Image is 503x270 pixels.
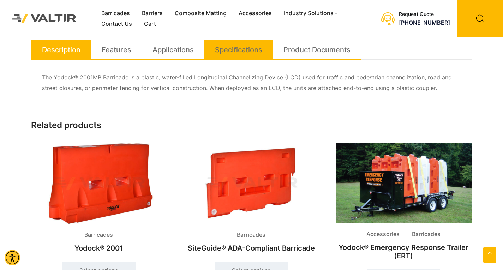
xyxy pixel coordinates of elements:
[278,8,345,19] a: Industry Solutions
[79,230,118,240] span: Barricades
[5,8,83,30] img: Valtir Rentals
[42,72,461,94] p: The Yodock® 2001MB Barricade is a plastic, water-filled Longitudinal Channelizing Device (LCD) us...
[399,19,450,26] a: call (888) 496-3625
[215,40,262,59] a: Specifications
[31,143,167,224] img: Barricades
[95,8,136,19] a: Barricades
[336,143,471,223] img: Accessories
[152,40,194,59] a: Applications
[336,240,471,264] h2: Yodock® Emergency Response Trailer (ERT)
[95,19,138,29] a: Contact Us
[232,230,271,240] span: Barricades
[183,143,319,224] img: Barricades
[102,40,131,59] a: Features
[138,19,162,29] a: Cart
[283,40,351,59] a: Product Documents
[233,8,278,19] a: Accessories
[169,8,233,19] a: Composite Matting
[31,120,472,131] h2: Related products
[483,247,496,263] a: Open this option
[136,8,169,19] a: Barriers
[183,143,319,256] a: BarricadesSiteGuide® ADA-Compliant Barricade
[336,143,471,264] a: Accessories BarricadesYodock® Emergency Response Trailer (ERT)
[31,143,167,256] a: BarricadesYodock® 2001
[361,229,405,240] span: Accessories
[183,240,319,256] h2: SiteGuide® ADA-Compliant Barricade
[42,40,80,59] a: Description
[31,240,167,256] h2: Yodock® 2001
[5,250,20,265] div: Accessibility Menu
[399,11,450,17] div: Request Quote
[407,229,446,240] span: Barricades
